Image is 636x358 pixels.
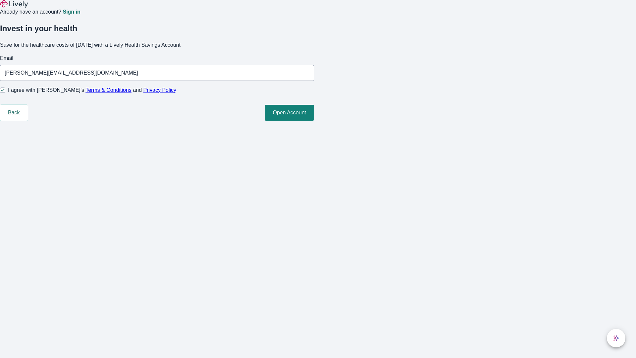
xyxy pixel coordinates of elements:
a: Terms & Conditions [85,87,132,93]
button: Open Account [265,105,314,121]
span: I agree with [PERSON_NAME]’s and [8,86,176,94]
a: Sign in [63,9,80,15]
button: chat [607,329,625,347]
svg: Lively AI Assistant [613,335,619,341]
a: Privacy Policy [143,87,177,93]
